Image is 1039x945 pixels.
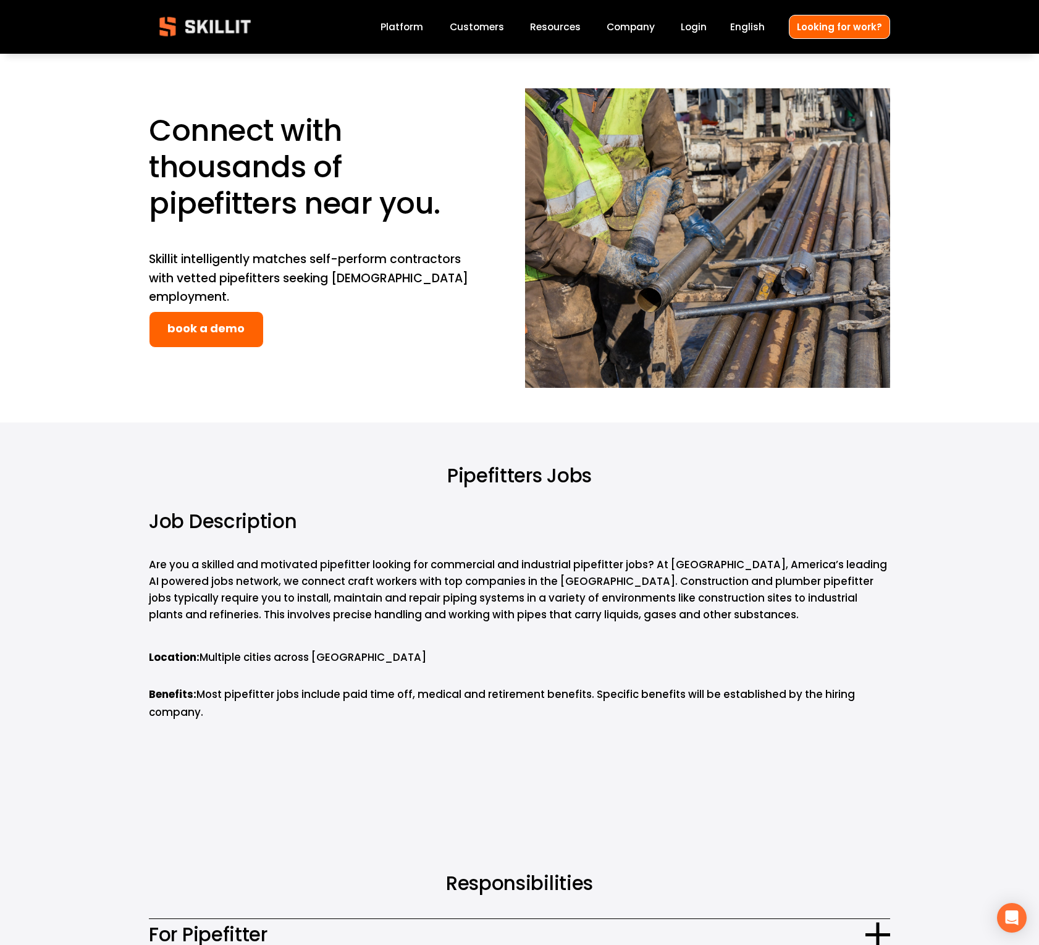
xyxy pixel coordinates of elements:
a: folder dropdown [530,19,581,35]
div: language picker [730,19,765,35]
strong: Location: [149,649,200,667]
div: Open Intercom Messenger [997,903,1027,933]
p: Are you a skilled and motivated pipefitter looking for commercial and industrial pipefitter jobs?... [149,556,890,623]
img: Skillit [149,8,261,45]
a: book a demo [149,311,264,348]
h1: Connect with thousands of pipefitters near you. [149,112,483,222]
strong: Benefits: [149,686,196,704]
h2: Job Description [149,509,454,534]
h2: Responsibilities [242,871,796,896]
span: English [730,20,765,34]
a: Customers [450,19,504,35]
p: Skillit intelligently matches self-perform contractors with vetted pipefitters seeking [DEMOGRAPH... [149,250,483,307]
a: Platform [381,19,423,35]
a: Looking for work? [789,15,890,39]
span: Resources [530,20,581,34]
a: Company [607,19,655,35]
p: Most pipefitter jobs include paid time off, medical and retirement benefits. Specific benefits wi... [149,686,890,721]
p: Multiple cities across [GEOGRAPHIC_DATA] [149,649,890,667]
a: Login [681,19,707,35]
h2: Pipefitters Jobs [149,463,890,489]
